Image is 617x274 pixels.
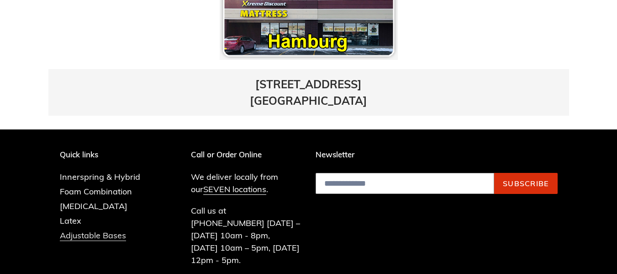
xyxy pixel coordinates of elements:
[60,201,127,211] a: [MEDICAL_DATA]
[494,173,558,194] button: Subscribe
[60,215,81,226] a: Latex
[60,186,132,197] a: Foam Combination
[60,172,140,182] a: Innerspring & Hybrid
[316,173,494,194] input: Email address
[316,150,558,159] p: Newsletter
[191,204,302,266] p: Call us at [PHONE_NUMBER] [DATE] – [DATE] 10am - 8pm, [DATE] 10am – 5pm, [DATE] 12pm - 5pm.
[60,150,154,159] p: Quick links
[250,77,367,107] a: [STREET_ADDRESS][GEOGRAPHIC_DATA]
[191,171,302,195] p: We deliver locally from our .
[60,230,126,241] a: Adjustable Bases
[191,150,302,159] p: Call or Order Online
[503,179,549,188] span: Subscribe
[203,184,266,195] a: SEVEN locations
